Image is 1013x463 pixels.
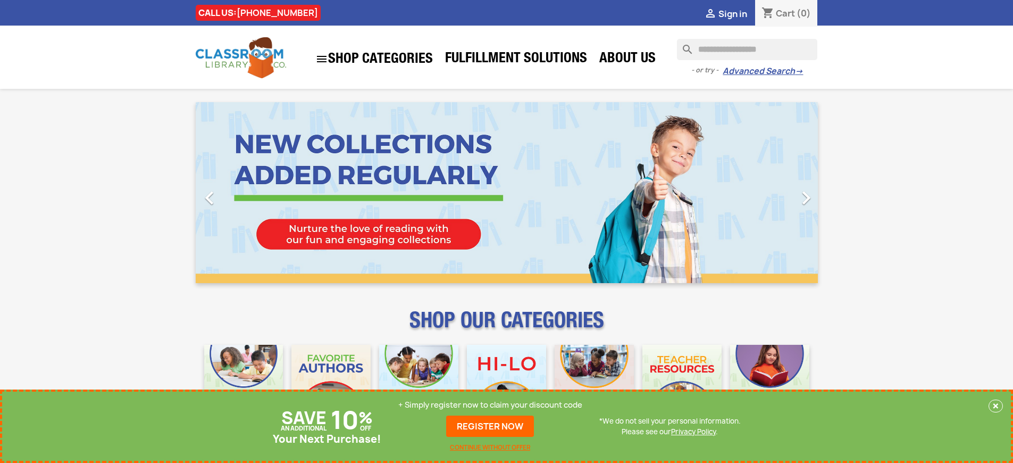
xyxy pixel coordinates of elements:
input: Search [677,39,817,60]
span: (0) [797,7,811,19]
div: CALL US: [196,5,321,21]
a: Previous [196,102,289,283]
a: About Us [594,49,661,70]
ul: Carousel container [196,102,818,283]
p: SHOP OUR CATEGORIES [196,317,818,336]
a: SHOP CATEGORIES [310,47,438,71]
i:  [315,53,328,65]
a: Fulfillment Solutions [440,49,592,70]
i: search [677,39,690,52]
a: [PHONE_NUMBER] [237,7,318,19]
span: Sign in [718,8,747,20]
img: CLC_Dyslexia_Mobile.jpg [730,345,809,424]
a: Next [724,102,818,283]
a:  Sign in [704,8,747,20]
img: CLC_Phonics_And_Decodables_Mobile.jpg [379,345,458,424]
img: CLC_Favorite_Authors_Mobile.jpg [291,345,371,424]
i:  [704,8,717,21]
span: → [795,66,803,77]
a: Advanced Search→ [723,66,803,77]
img: CLC_Bulk_Mobile.jpg [204,345,283,424]
img: CLC_HiLo_Mobile.jpg [467,345,546,424]
span: - or try - [691,65,723,76]
img: Classroom Library Company [196,37,286,78]
i: shopping_cart [761,7,774,20]
span: Cart [776,7,795,19]
i:  [793,185,819,211]
img: CLC_Teacher_Resources_Mobile.jpg [642,345,722,424]
i:  [196,185,223,211]
img: CLC_Fiction_Nonfiction_Mobile.jpg [555,345,634,424]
